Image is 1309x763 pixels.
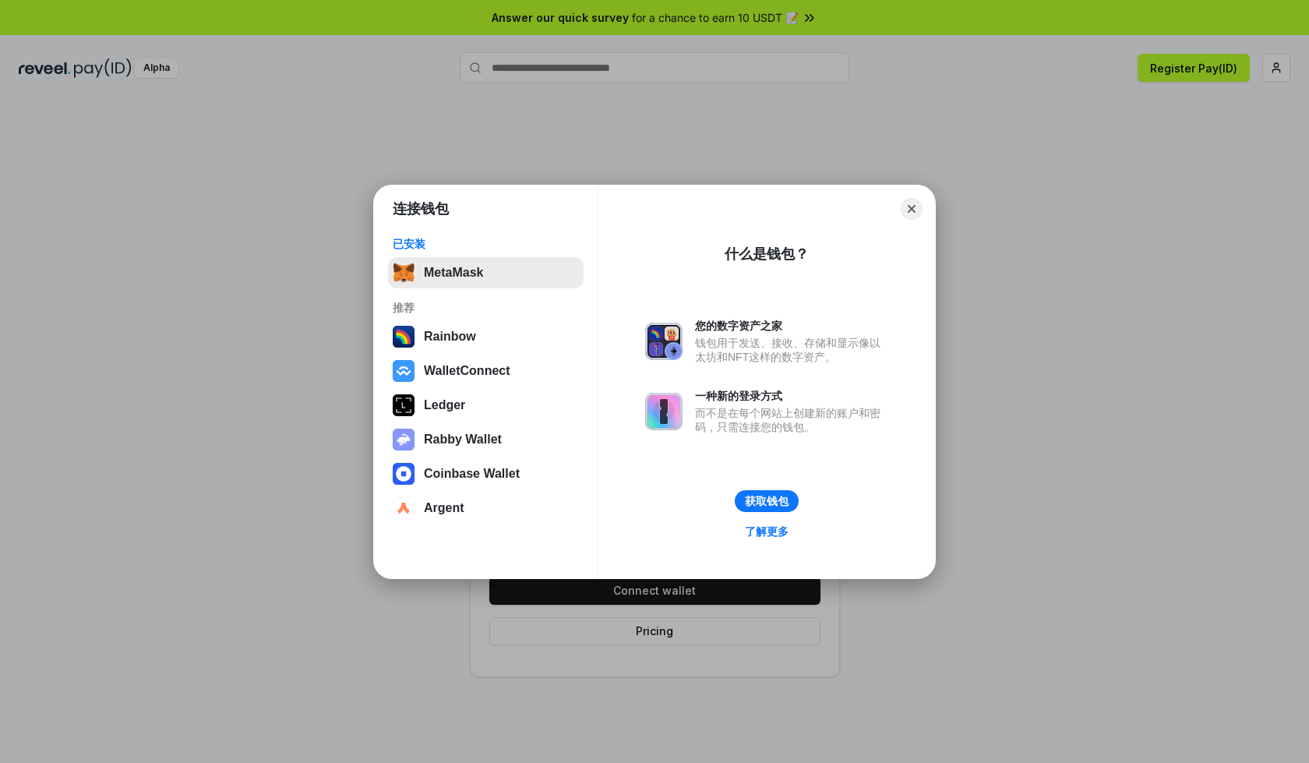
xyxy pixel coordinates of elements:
[424,398,465,412] div: Ledger
[388,321,584,352] button: Rainbow
[695,336,888,364] div: 钱包用于发送、接收、存储和显示像以太坊和NFT这样的数字资产。
[393,360,415,382] img: svg+xml,%3Csvg%20width%3D%2228%22%20height%3D%2228%22%20viewBox%3D%220%200%2028%2028%22%20fill%3D...
[424,433,502,447] div: Rabby Wallet
[645,393,683,430] img: svg+xml,%3Csvg%20xmlns%3D%22http%3A%2F%2Fwww.w3.org%2F2000%2Fsvg%22%20fill%3D%22none%22%20viewBox...
[424,364,510,378] div: WalletConnect
[901,198,923,220] button: Close
[745,525,789,539] div: 了解更多
[695,319,888,333] div: 您的数字资产之家
[393,394,415,416] img: svg+xml,%3Csvg%20xmlns%3D%22http%3A%2F%2Fwww.w3.org%2F2000%2Fsvg%22%20width%3D%2228%22%20height%3...
[695,406,888,434] div: 而不是在每个网站上创建新的账户和密码，只需连接您的钱包。
[393,262,415,284] img: svg+xml,%3Csvg%20fill%3D%22none%22%20height%3D%2233%22%20viewBox%3D%220%200%2035%2033%22%20width%...
[393,463,415,485] img: svg+xml,%3Csvg%20width%3D%2228%22%20height%3D%2228%22%20viewBox%3D%220%200%2028%2028%22%20fill%3D...
[393,326,415,348] img: svg+xml,%3Csvg%20width%3D%22120%22%20height%3D%22120%22%20viewBox%3D%220%200%20120%20120%22%20fil...
[424,467,520,481] div: Coinbase Wallet
[736,521,798,542] a: 了解更多
[424,266,483,280] div: MetaMask
[393,200,449,218] h1: 连接钱包
[645,323,683,360] img: svg+xml,%3Csvg%20xmlns%3D%22http%3A%2F%2Fwww.w3.org%2F2000%2Fsvg%22%20fill%3D%22none%22%20viewBox...
[735,490,799,512] button: 获取钱包
[695,389,888,403] div: 一种新的登录方式
[393,497,415,519] img: svg+xml,%3Csvg%20width%3D%2228%22%20height%3D%2228%22%20viewBox%3D%220%200%2028%2028%22%20fill%3D...
[388,458,584,489] button: Coinbase Wallet
[745,494,789,508] div: 获取钱包
[424,501,464,515] div: Argent
[388,493,584,524] button: Argent
[725,245,809,263] div: 什么是钱包？
[393,237,579,251] div: 已安装
[388,390,584,421] button: Ledger
[388,424,584,455] button: Rabby Wallet
[393,301,579,315] div: 推荐
[388,257,584,288] button: MetaMask
[424,330,476,344] div: Rainbow
[388,355,584,387] button: WalletConnect
[393,429,415,450] img: svg+xml,%3Csvg%20xmlns%3D%22http%3A%2F%2Fwww.w3.org%2F2000%2Fsvg%22%20fill%3D%22none%22%20viewBox...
